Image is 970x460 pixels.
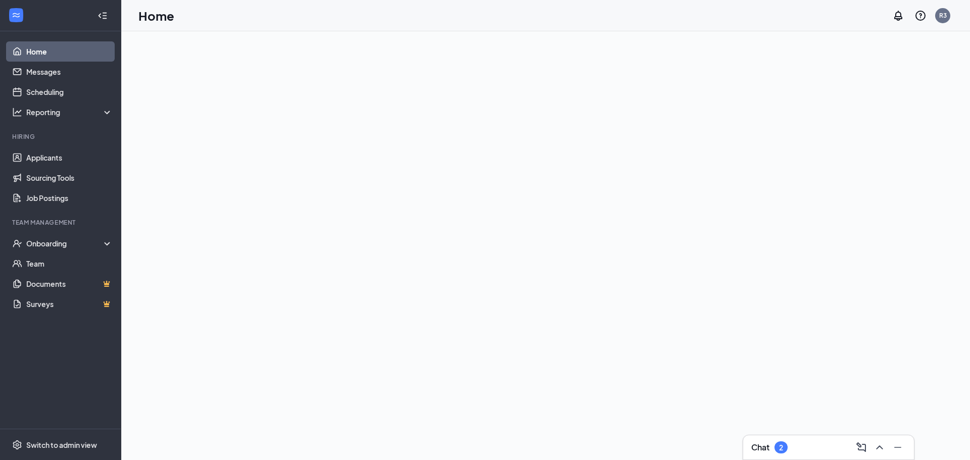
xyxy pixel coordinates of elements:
a: Sourcing Tools [26,168,113,188]
a: DocumentsCrown [26,274,113,294]
svg: UserCheck [12,238,22,248]
svg: Settings [12,440,22,450]
h3: Chat [751,442,769,453]
div: 2 [779,443,783,452]
svg: Minimize [892,441,904,453]
div: Switch to admin view [26,440,97,450]
button: Minimize [890,439,906,455]
div: Team Management [12,218,111,227]
svg: Analysis [12,107,22,117]
a: Team [26,253,113,274]
a: Scheduling [26,82,113,102]
button: ChevronUp [871,439,888,455]
h1: Home [138,7,174,24]
a: Job Postings [26,188,113,208]
svg: Collapse [98,11,108,21]
a: Messages [26,62,113,82]
div: Reporting [26,107,113,117]
a: Home [26,41,113,62]
svg: Notifications [892,10,904,22]
button: ComposeMessage [853,439,869,455]
div: Onboarding [26,238,104,248]
svg: ChevronUp [874,441,886,453]
div: R3 [939,11,947,20]
div: Hiring [12,132,111,141]
svg: QuestionInfo [914,10,927,22]
a: SurveysCrown [26,294,113,314]
a: Applicants [26,147,113,168]
svg: WorkstreamLogo [11,10,21,20]
svg: ComposeMessage [855,441,867,453]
